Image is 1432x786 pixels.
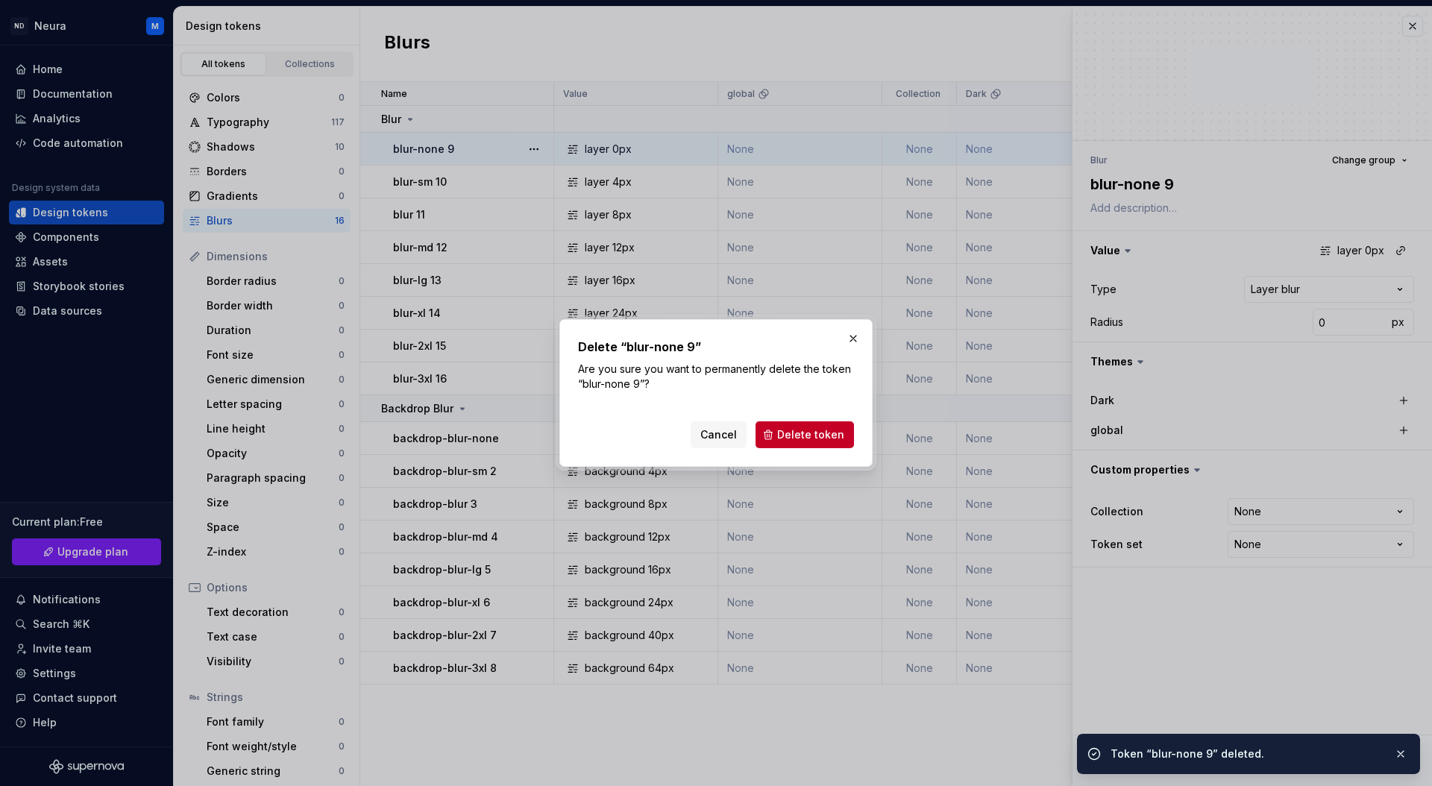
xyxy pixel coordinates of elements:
span: Delete token [777,427,844,442]
button: Delete token [756,421,854,448]
button: Cancel [691,421,747,448]
div: Token “blur-none 9” deleted. [1111,746,1382,761]
p: Are you sure you want to permanently delete the token “blur-none 9”? [578,362,854,392]
span: Cancel [700,427,737,442]
h2: Delete “blur-none 9” [578,338,854,356]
